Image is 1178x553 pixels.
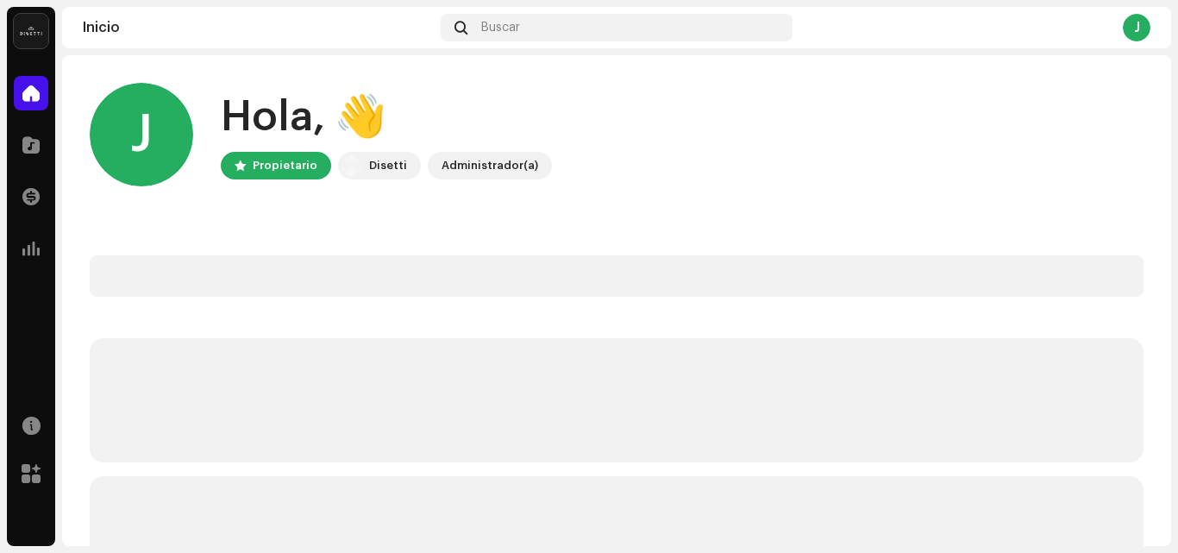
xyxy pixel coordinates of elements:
[341,155,362,176] img: 02a7c2d3-3c89-4098-b12f-2ff2945c95ee
[481,21,520,35] span: Buscar
[83,21,434,35] div: Inicio
[442,155,538,176] div: Administrador(a)
[14,14,48,48] img: 02a7c2d3-3c89-4098-b12f-2ff2945c95ee
[1123,14,1150,41] div: J
[90,83,193,186] div: J
[221,90,552,145] div: Hola, 👋
[369,155,407,176] div: Disetti
[253,155,317,176] div: Propietario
